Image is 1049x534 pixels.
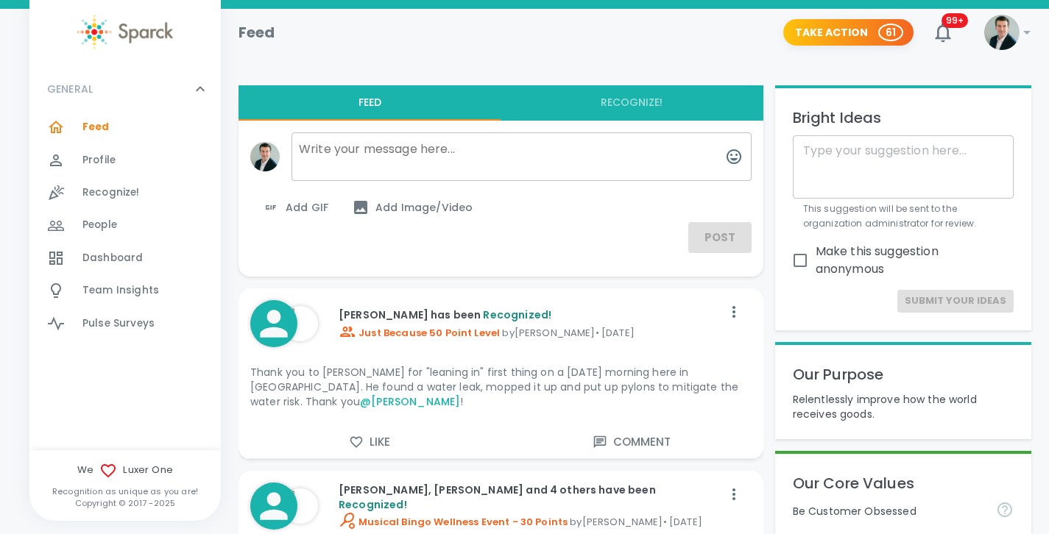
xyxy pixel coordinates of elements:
div: GENERAL [29,67,221,111]
a: Pulse Surveys [29,307,221,340]
p: GENERAL [47,82,93,96]
span: Recognized! [339,497,407,512]
button: Comment [501,427,763,458]
p: Recognition as unique as you are! [29,485,221,497]
span: People [82,218,117,232]
p: Our Core Values [793,471,1014,495]
img: Picture of Matthew Newcomer [283,306,318,341]
img: Picture of Matthew Newcomer [283,488,318,524]
button: Recognize! [501,85,763,121]
p: Relentlessly improve how the world receives goods. [793,392,1014,421]
a: Recognize! [29,177,221,209]
span: Just Because 50 Point Level [339,326,500,340]
p: [PERSON_NAME], [PERSON_NAME] and 4 others have been [339,483,722,512]
img: Picture of Adam [984,15,1020,50]
p: Our Purpose [793,363,1014,386]
span: Dashboard [82,251,143,266]
div: GENERAL [29,111,221,346]
a: Profile [29,144,221,177]
p: Copyright © 2017 - 2025 [29,497,221,509]
span: Pulse Surveys [82,316,155,331]
span: Team Insights [82,283,159,298]
p: Be Customer Obsessed [793,504,984,519]
p: Thank you to [PERSON_NAME] for "leaning in" first thing on a [DATE] morning here in [GEOGRAPHIC_D... [250,365,752,409]
a: Dashboard [29,242,221,274]
span: Add GIF [262,199,328,216]
span: 99+ [942,13,968,28]
span: Make this suggestion anonymous [816,243,1002,278]
a: @[PERSON_NAME] [360,394,460,409]
button: Like [239,427,501,458]
a: Feed [29,111,221,143]
button: Feed [239,85,501,121]
span: Profile [82,153,116,168]
span: Recognized! [483,307,551,322]
h1: Feed [239,21,275,44]
p: 61 [886,25,896,40]
p: Bright Ideas [793,106,1014,129]
img: Sparck logo [77,15,173,49]
span: We Luxer One [29,462,221,480]
a: People [29,209,221,241]
img: Picture of Adam [250,142,280,171]
span: Add Image/Video [352,199,473,216]
span: Musical Bingo Wellness Event - 30 Points [339,515,568,529]
span: Feed [82,120,110,135]
p: by [PERSON_NAME] • [DATE] [339,323,722,341]
p: by [PERSON_NAME] • [DATE] [339,512,722,530]
p: [PERSON_NAME] has been [339,307,722,322]
svg: Be Customer Obsessed [996,501,1014,519]
a: Team Insights [29,274,221,307]
p: This suggestion will be sent to the organization administrator for review. [803,202,1003,231]
div: interaction tabs [239,85,763,121]
button: 99+ [925,15,961,50]
a: Sparck logo [29,15,221,49]
button: Take Action 61 [783,19,914,46]
span: Recognize! [82,185,140,200]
